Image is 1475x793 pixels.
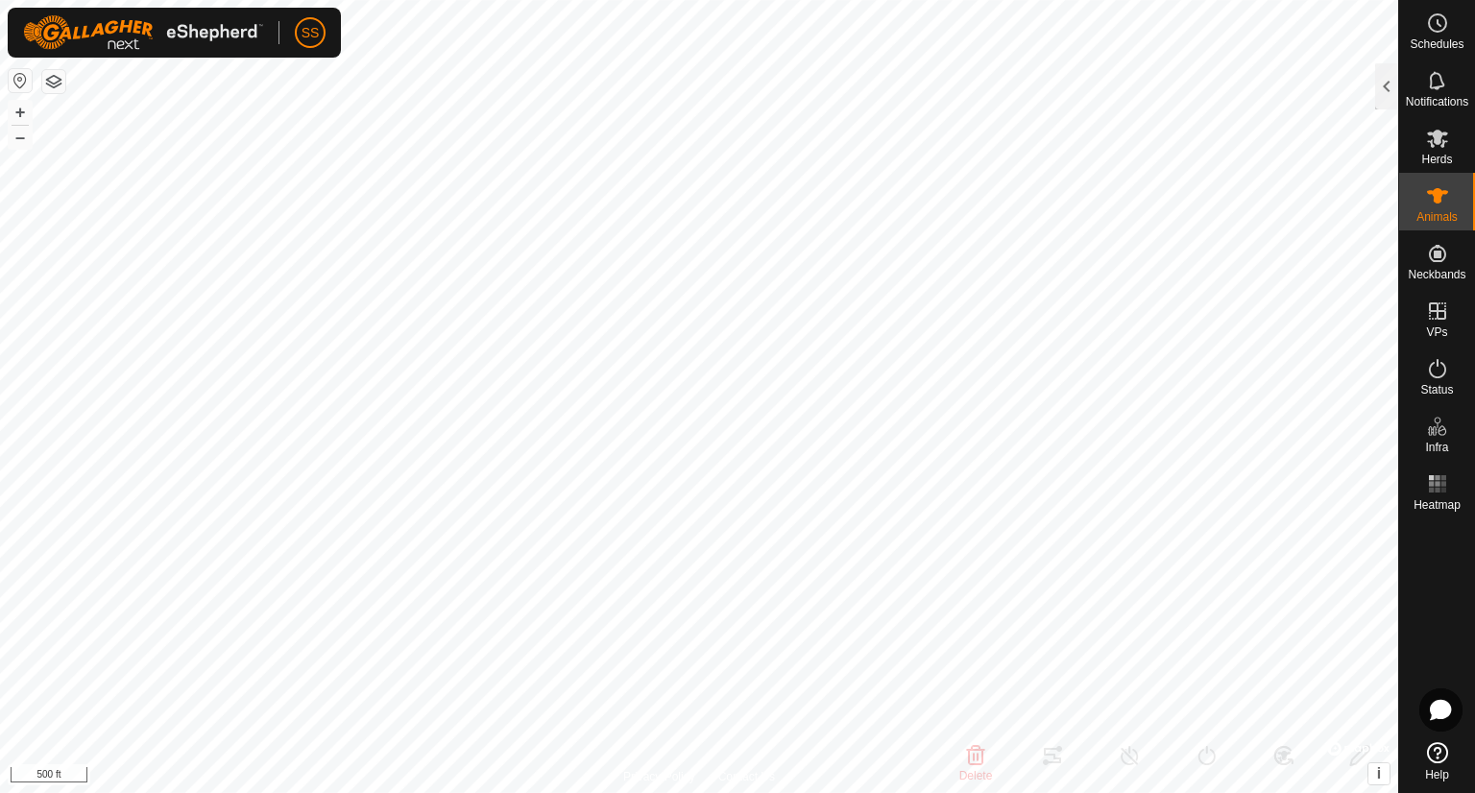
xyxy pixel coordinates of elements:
img: Gallagher Logo [23,15,263,50]
span: Status [1420,384,1453,396]
button: i [1368,763,1390,784]
span: Schedules [1410,38,1463,50]
span: SS [302,23,320,43]
span: VPs [1426,326,1447,338]
button: + [9,101,32,124]
span: Help [1425,769,1449,781]
span: Animals [1416,211,1458,223]
span: Heatmap [1414,499,1461,511]
button: Reset Map [9,69,32,92]
a: Help [1399,734,1475,788]
span: i [1377,765,1381,781]
button: – [9,126,32,149]
a: Privacy Policy [623,768,695,785]
a: Contact Us [718,768,775,785]
span: Infra [1425,442,1448,453]
span: Notifications [1406,96,1468,108]
span: Herds [1421,154,1452,165]
span: Neckbands [1408,269,1465,280]
button: Map Layers [42,70,65,93]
